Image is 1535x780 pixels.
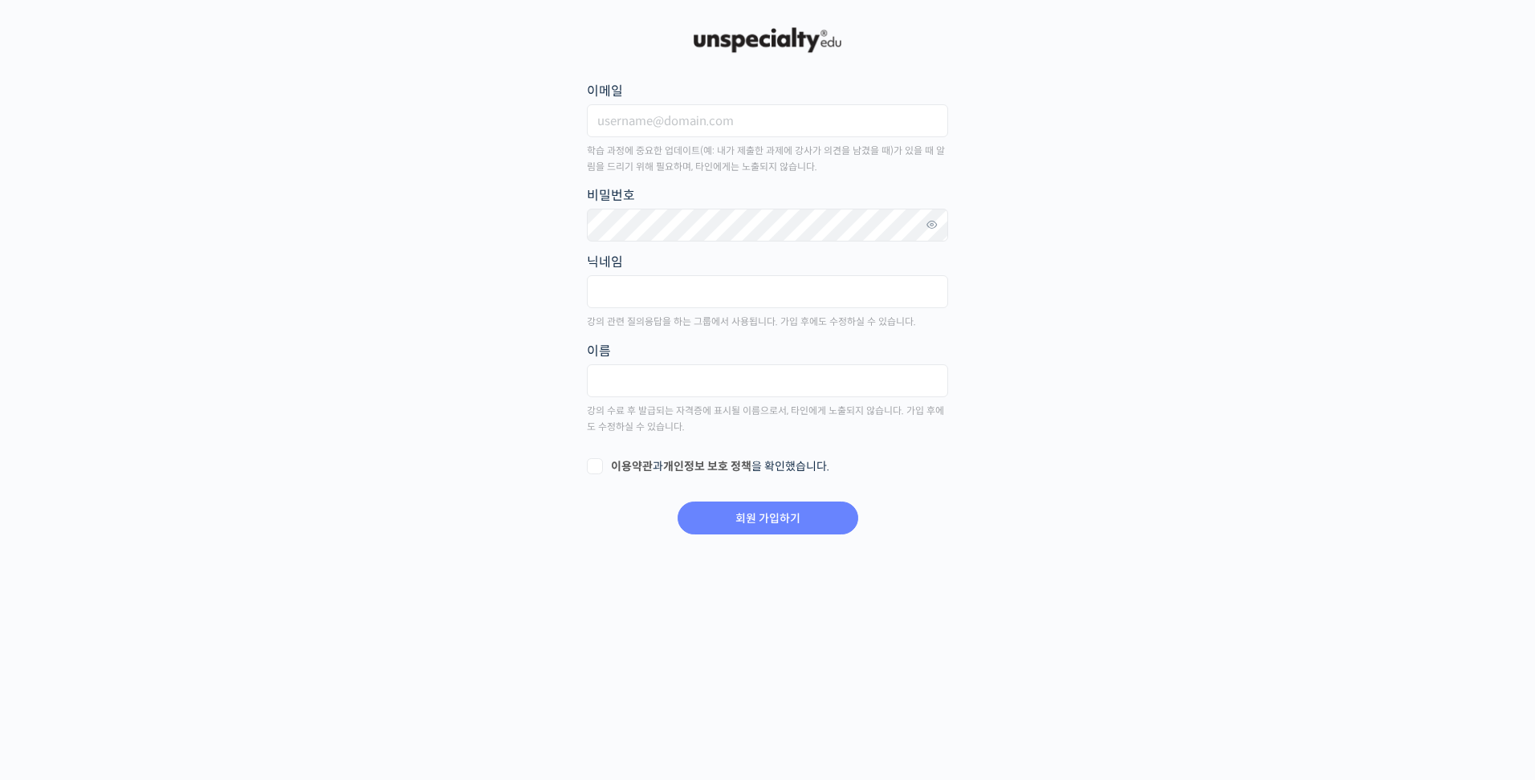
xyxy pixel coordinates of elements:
label: 비밀번호 [587,185,948,206]
a: 이용약관 [611,459,653,473]
p: 강의 수료 후 발급되는 자격증에 표시될 이름으로서, 타인에게 노출되지 않습니다. 가입 후에도 수정하실 수 있습니다. [587,403,948,436]
a: 개인정보 보호 정책 [663,459,751,473]
input: username@domain.com [587,104,948,137]
legend: 닉네임 [587,251,623,273]
input: 회원 가입하기 [678,502,858,534]
legend: 이름 [587,340,611,362]
label: 이메일 [587,80,948,102]
label: 과 을 확인했습니다. [587,459,948,475]
p: 학습 과정에 중요한 업데이트(예: 내가 제출한 과제에 강사가 의견을 남겼을 때)가 있을 때 알림을 드리기 위해 필요하며, 타인에게는 노출되지 않습니다. [587,143,948,176]
p: 강의 관련 질의응답을 하는 그룹에서 사용됩니다. 가입 후에도 수정하실 수 있습니다. [587,314,948,330]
